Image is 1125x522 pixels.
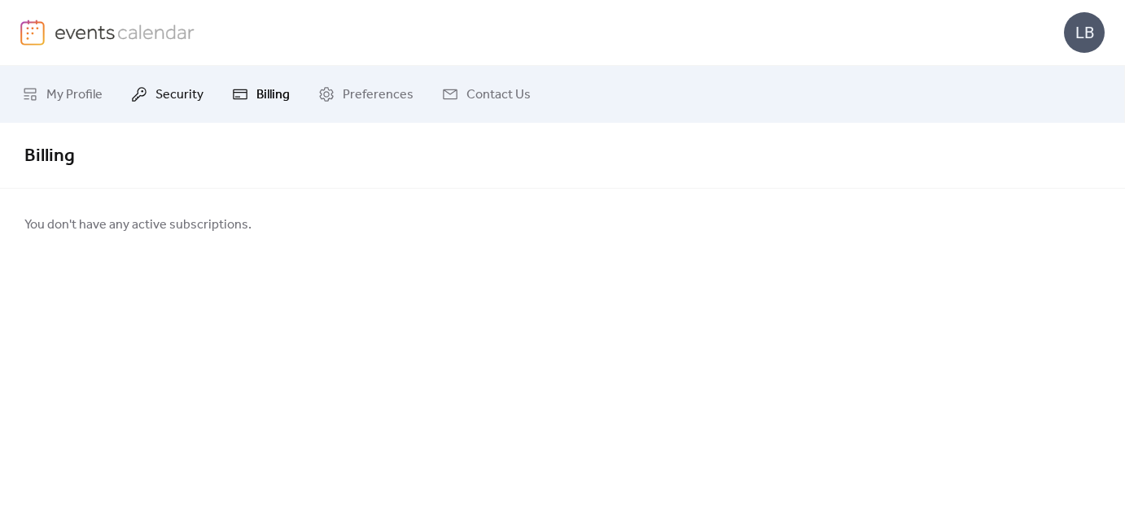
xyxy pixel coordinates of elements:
a: Contact Us [430,72,543,116]
span: You don't have any active subscriptions. [24,215,252,235]
span: Billing [256,85,290,105]
div: LB [1064,12,1105,53]
span: My Profile [46,85,103,105]
a: Preferences [306,72,426,116]
a: My Profile [10,72,115,116]
span: Contact Us [466,85,531,105]
span: Preferences [343,85,414,105]
a: Security [119,72,216,116]
span: Billing [24,138,75,174]
a: Billing [220,72,302,116]
img: logo [20,20,45,46]
span: Security [155,85,204,105]
img: logo-type [55,20,195,44]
